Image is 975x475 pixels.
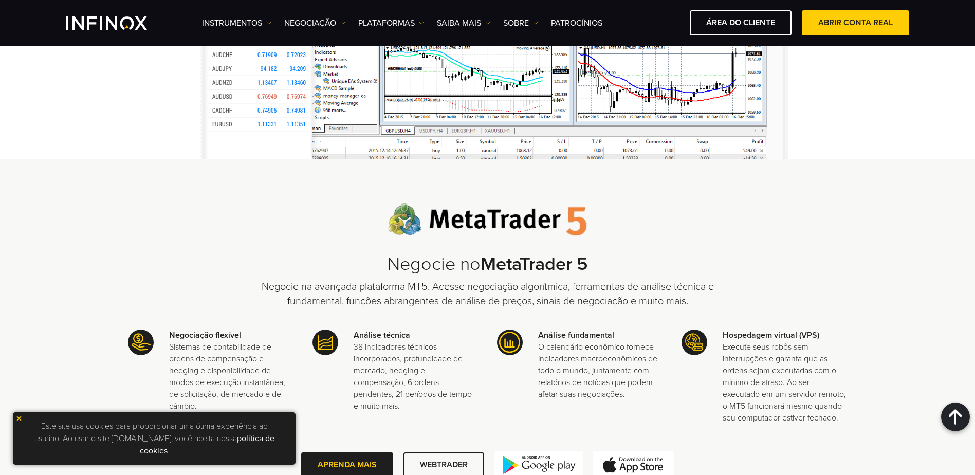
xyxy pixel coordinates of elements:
[388,203,587,236] img: Meta Trader 5 logo
[538,330,614,340] strong: Análise fundamental
[169,330,241,340] strong: Negociação flexível
[66,16,171,30] a: INFINOX Logo
[284,17,345,29] a: NEGOCIAÇÃO
[437,17,490,29] a: Saiba mais
[18,417,290,460] p: Este site usa cookies para proporcionar uma ótima experiência ao usuário. Ao usar o site [DOMAIN_...
[503,17,538,29] a: SOBRE
[202,17,271,29] a: Instrumentos
[128,330,154,355] img: icon
[481,253,588,275] strong: MetaTrader 5
[497,330,523,355] img: icon
[236,253,740,276] h2: Negocie no
[169,341,293,412] p: Sistemas de contabilidade de ordens de compensação e hedging e disponibilidade de modos de execuç...
[312,330,338,355] img: icon
[723,341,847,424] p: Execute seus robôs sem interrupções e garanta que as ordens sejam executadas com o mínimo de atra...
[690,10,792,35] a: ÁREA DO CLIENTE
[15,415,23,422] img: yellow close icon
[682,330,707,355] img: icon
[358,17,424,29] a: PLATAFORMAS
[538,341,663,400] p: O calendário econômico fornece indicadores macroeconômicos de todo o mundo, juntamente com relató...
[354,330,410,340] strong: Análise técnica
[236,280,740,308] p: Negocie na avançada plataforma MT5. Acesse negociação algorítmica, ferramentas de análise técnica...
[551,17,602,29] a: Patrocínios
[354,341,478,412] p: 38 indicadores técnicos incorporados, profundidade de mercado, hedging e compensação, 6 ordens pe...
[802,10,909,35] a: ABRIR CONTA REAL
[723,330,819,340] strong: Hospedagem virtual (VPS)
